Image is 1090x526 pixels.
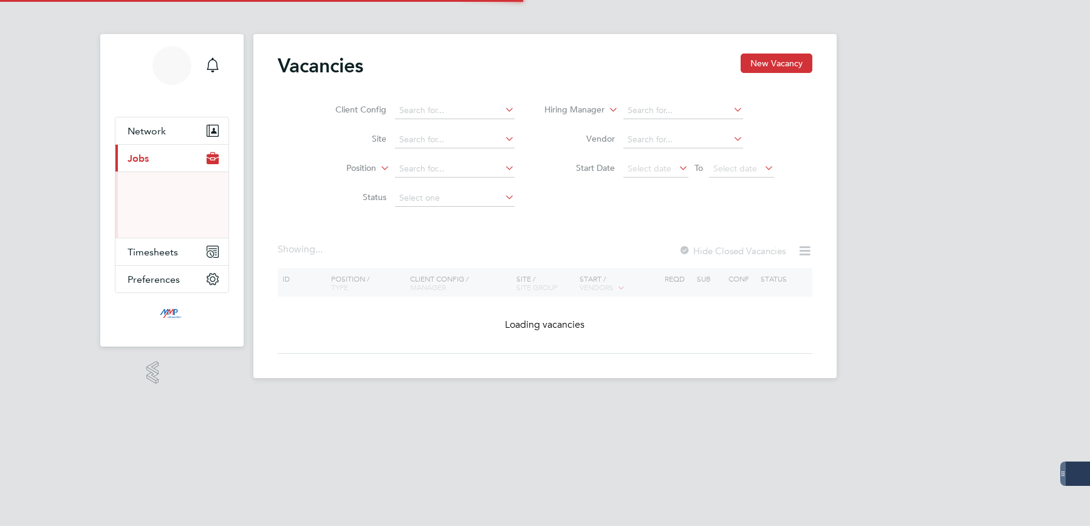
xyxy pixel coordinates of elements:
a: Go to home page [115,305,229,325]
span: Powered by [164,361,197,372]
label: Position [306,162,376,175]
label: Hide Closed Vacancies [679,245,786,257]
span: George Stacey [115,90,229,105]
span: Jobs [128,153,149,164]
span: Select date [713,163,757,174]
button: Preferences [115,266,228,292]
h2: Vacancies [278,54,363,78]
div: Jobs [115,171,228,238]
input: Search for... [395,131,515,148]
button: Jobs [115,145,228,171]
input: Select one [395,190,515,207]
span: Timesheets [128,246,178,258]
a: Placements [128,216,179,227]
input: Search for... [395,102,515,119]
label: Start Date [545,162,615,173]
a: GS[PERSON_NAME] [115,46,229,105]
a: Powered byEngage [146,361,197,384]
span: Select date [628,163,671,174]
span: To [691,160,707,176]
button: Timesheets [115,238,228,265]
input: Search for... [623,131,743,148]
span: Engage [164,372,197,382]
button: Network [115,117,228,144]
input: Search for... [623,102,743,119]
label: Hiring Manager [535,104,605,116]
a: Positions [128,182,167,193]
span: ... [315,243,323,255]
img: mmpconsultancy-logo-retina.png [155,305,190,325]
div: Showing [278,243,325,256]
label: Client Config [317,104,386,115]
label: Status [317,192,386,202]
span: Network [128,125,166,137]
span: Preferences [128,274,180,285]
button: New Vacancy [741,54,812,73]
span: GS [162,58,183,74]
label: Site [317,133,386,144]
input: Search for... [395,161,515,178]
a: Vacancies [128,199,174,210]
label: Vendor [545,133,615,144]
nav: Main navigation [100,34,244,347]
